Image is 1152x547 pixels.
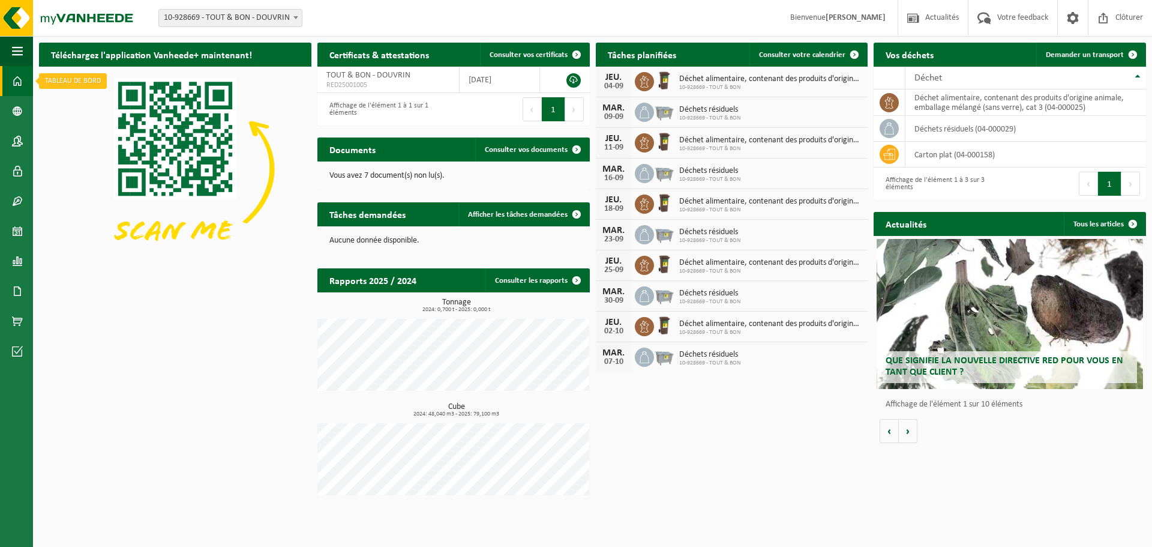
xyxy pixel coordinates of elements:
img: WB-2500-GAL-GY-01 [654,223,674,244]
button: Next [565,97,584,121]
p: Vous avez 7 document(s) non lu(s). [329,172,578,180]
a: Consulter votre calendrier [749,43,866,67]
span: 10-928669 - TOUT & BON - DOUVRIN [158,9,302,27]
span: Déchet alimentaire, contenant des produits d'origine animale, emballage mélangé ... [679,258,862,268]
a: Demander un transport [1036,43,1145,67]
div: JEU. [602,318,626,327]
img: WB-2500-GAL-GY-01 [654,346,674,366]
span: Déchet [914,73,942,83]
span: 10-928669 - TOUT & BON [679,360,740,367]
button: Next [1121,172,1140,196]
span: 10-928669 - TOUT & BON [679,237,740,244]
span: Que signifie la nouvelle directive RED pour vous en tant que client ? [886,356,1123,377]
span: 10-928669 - TOUT & BON [679,329,862,336]
span: TOUT & BON - DOUVRIN [326,71,410,80]
span: 10-928669 - TOUT & BON [679,115,740,122]
div: 30-09 [602,297,626,305]
span: Demander un transport [1046,51,1124,59]
div: MAR. [602,226,626,235]
div: MAR. [602,287,626,297]
div: 02-10 [602,327,626,336]
span: 10-928669 - TOUT & BON [679,176,740,183]
p: Affichage de l'élément 1 sur 10 éléments [886,400,1140,409]
img: WB-2500-GAL-GY-01 [654,101,674,121]
td: carton plat (04-000158) [905,142,1146,168]
span: Consulter vos certificats [490,51,568,59]
h2: Rapports 2025 / 2024 [317,268,428,292]
div: 04-09 [602,82,626,91]
span: 10-928669 - TOUT & BON [679,145,862,153]
img: WB-2500-GAL-GY-01 [654,285,674,305]
span: Consulter votre calendrier [759,51,845,59]
span: Déchet alimentaire, contenant des produits d'origine animale, emballage mélangé ... [679,197,862,207]
div: 11-09 [602,144,626,152]
div: 09-09 [602,113,626,121]
span: Déchets résiduels [679,105,740,115]
a: Consulter les rapports [485,268,589,292]
div: MAR. [602,348,626,358]
button: Vorige [880,419,899,443]
img: WB-0240-HPE-BN-01 [654,193,674,213]
h2: Tâches demandées [317,202,418,226]
h2: Certificats & attestations [317,43,441,66]
div: 25-09 [602,266,626,274]
button: 1 [542,97,565,121]
span: 10-928669 - TOUT & BON [679,298,740,306]
div: Affichage de l'élément 1 à 3 sur 3 éléments [880,171,1004,197]
span: Déchet alimentaire, contenant des produits d'origine animale, emballage mélangé ... [679,74,862,84]
span: Afficher les tâches demandées [468,211,568,219]
span: 10-928669 - TOUT & BON [679,268,862,275]
span: 2024: 48,040 m3 - 2025: 79,100 m3 [323,411,590,417]
span: Consulter vos documents [485,146,568,154]
img: WB-0240-HPE-BN-01 [654,70,674,91]
span: Déchets résiduels [679,289,740,298]
div: JEU. [602,256,626,266]
button: Volgende [899,419,917,443]
h2: Téléchargez l'application Vanheede+ maintenant! [39,43,264,66]
div: Affichage de l'élément 1 à 1 sur 1 éléments [323,96,448,122]
span: 10-928669 - TOUT & BON [679,84,862,91]
span: Déchet alimentaire, contenant des produits d'origine animale, emballage mélangé ... [679,136,862,145]
div: 23-09 [602,235,626,244]
strong: [PERSON_NAME] [826,13,886,22]
span: Déchets résiduels [679,166,740,176]
img: Download de VHEPlus App [39,67,311,271]
h2: Tâches planifiées [596,43,688,66]
img: WB-2500-GAL-GY-01 [654,162,674,183]
td: [DATE] [460,67,540,93]
div: 16-09 [602,174,626,183]
div: 18-09 [602,205,626,213]
h2: Vos déchets [874,43,946,66]
span: Déchet alimentaire, contenant des produits d'origine animale, emballage mélangé ... [679,319,862,329]
div: 07-10 [602,358,626,366]
div: MAR. [602,103,626,113]
img: WB-0240-HPE-BN-01 [654,315,674,336]
button: 1 [1098,172,1121,196]
button: Previous [1079,172,1098,196]
td: déchets résiduels (04-000029) [905,116,1146,142]
a: Consulter vos certificats [480,43,589,67]
h3: Cube [323,403,590,417]
a: Consulter vos documents [475,138,589,162]
span: 10-928669 - TOUT & BON [679,207,862,214]
p: Aucune donnée disponible. [329,237,578,245]
div: MAR. [602,165,626,174]
span: Déchets résiduels [679,228,740,237]
h2: Actualités [874,212,938,235]
button: Previous [523,97,542,121]
a: Tous les articles [1064,212,1145,236]
img: WB-0240-HPE-BN-01 [654,254,674,274]
img: WB-0240-HPE-BN-01 [654,131,674,152]
a: Que signifie la nouvelle directive RED pour vous en tant que client ? [877,239,1144,389]
span: Déchets résiduels [679,350,740,360]
h2: Documents [317,138,388,161]
span: RED25001005 [326,80,450,90]
span: 2024: 0,700 t - 2025: 0,000 t [323,307,590,313]
div: JEU. [602,195,626,205]
h3: Tonnage [323,298,590,313]
td: déchet alimentaire, contenant des produits d'origine animale, emballage mélangé (sans verre), cat... [905,89,1146,116]
a: Afficher les tâches demandées [458,202,589,226]
div: JEU. [602,134,626,144]
div: JEU. [602,73,626,82]
span: 10-928669 - TOUT & BON - DOUVRIN [159,10,302,26]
